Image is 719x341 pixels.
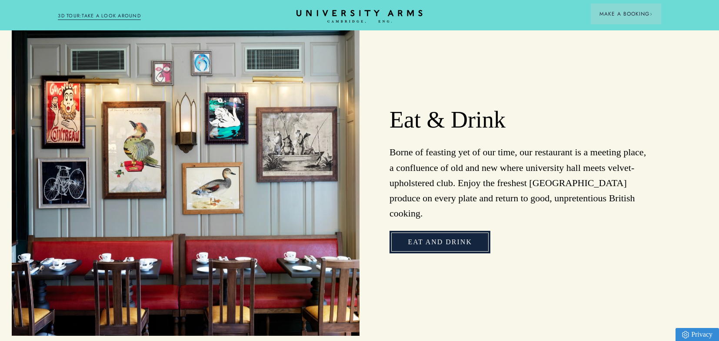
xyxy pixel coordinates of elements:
a: Privacy [676,328,719,341]
a: 3D TOUR:TAKE A LOOK AROUND [58,12,141,20]
img: image-42fad98e85971fa627ad508890ecfead84038918-8272x6200-jpg [12,23,359,336]
img: Arrow icon [649,13,652,16]
p: Borne of feasting yet of our time, our restaurant is a meeting place, a confluence of old and new... [389,144,649,221]
span: Make a Booking [599,10,652,18]
a: Eat and Drink [389,231,490,253]
a: Home [296,10,423,23]
img: Privacy [682,331,689,338]
h2: Eat & Drink [389,106,649,134]
button: Make a BookingArrow icon [591,3,661,24]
